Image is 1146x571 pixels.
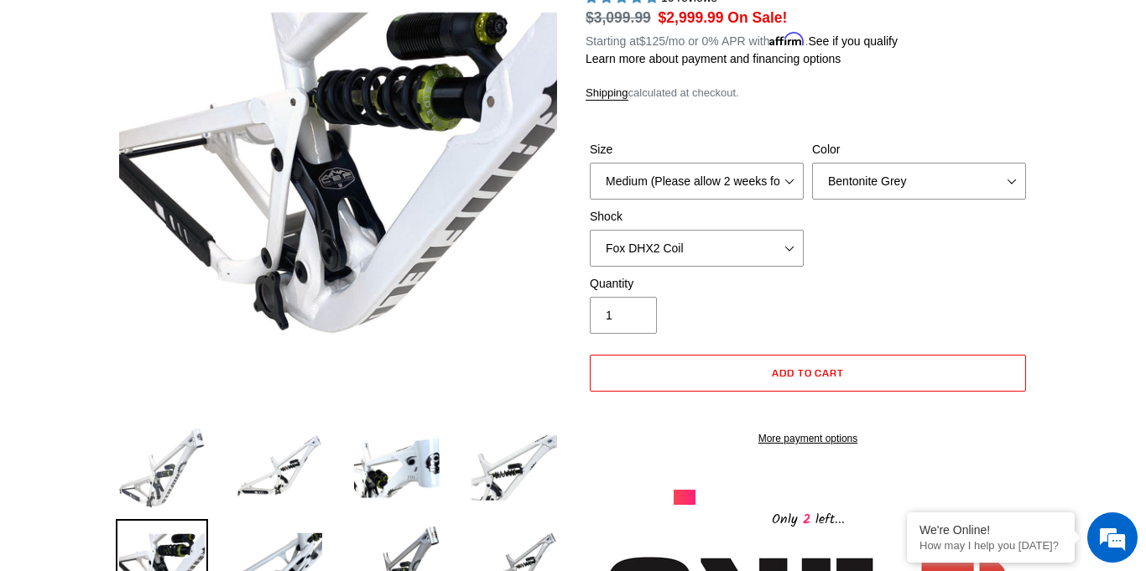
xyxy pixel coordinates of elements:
img: Load image into Gallery viewer, ONE.2 DH - Frameset [468,422,560,514]
div: Chat with us now [112,94,307,116]
button: Add to cart [590,355,1026,392]
span: 2 [798,509,815,530]
span: Affirm [769,32,805,46]
p: How may I help you today? [919,539,1062,552]
img: Load image into Gallery viewer, ONE.2 DH - Frameset [116,422,208,514]
textarea: Type your message and hit 'Enter' [8,387,320,446]
span: Add to cart [772,366,845,379]
span: We're online! [97,176,232,345]
a: Shipping [586,86,628,101]
label: Shock [590,208,804,226]
label: Size [590,141,804,158]
div: Only left... [674,505,942,531]
a: See if you qualify - Learn more about Affirm Financing (opens in modal) [808,34,898,48]
div: Navigation go back [18,92,44,117]
a: More payment options [590,431,1026,446]
div: calculated at checkout. [586,85,1030,101]
div: We're Online! [919,523,1062,537]
img: Load image into Gallery viewer, ONE.2 DH - Frameset [233,422,326,514]
span: $2,999.99 [659,9,724,26]
p: Starting at /mo or 0% APR with . [586,29,898,50]
span: $125 [639,34,665,48]
s: $3,099.99 [586,9,651,26]
label: Quantity [590,275,804,293]
a: Learn more about payment and financing options [586,52,841,65]
div: Minimize live chat window [275,8,315,49]
label: Color [812,141,1026,158]
img: Load image into Gallery viewer, ONE.2 DH - Frameset [351,422,443,514]
img: d_696896380_company_1647369064580_696896380 [54,84,96,126]
span: On Sale! [727,7,787,29]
